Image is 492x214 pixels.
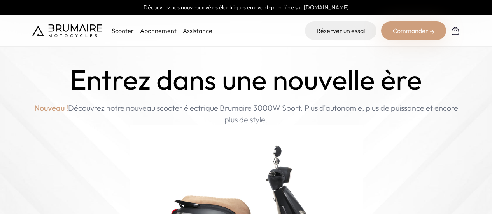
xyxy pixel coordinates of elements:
[305,21,376,40] a: Réserver un essai
[183,27,212,35] a: Assistance
[381,21,446,40] div: Commander
[140,27,177,35] a: Abonnement
[430,30,434,34] img: right-arrow-2.png
[112,26,134,35] p: Scooter
[32,24,102,37] img: Brumaire Motocycles
[70,64,422,96] h1: Entrez dans une nouvelle ère
[34,102,68,114] span: Nouveau !
[32,102,460,125] p: Découvrez notre nouveau scooter électrique Brumaire 3000W Sport. Plus d'autonomie, plus de puissa...
[451,26,460,35] img: Panier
